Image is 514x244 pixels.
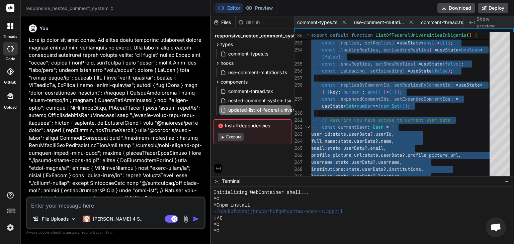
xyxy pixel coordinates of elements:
span: expandedCommentIds [341,96,389,102]
span: ] [450,82,453,88]
span: useState [410,68,432,74]
span: : [333,173,335,179]
span: profile_picture_url [311,152,362,158]
span: > [437,40,440,46]
span: , [400,159,402,165]
span: : [343,166,346,172]
span: setShowReplies [375,61,413,67]
span: state [346,166,359,172]
span: key [330,89,338,95]
label: code [6,56,15,62]
span: < [421,40,424,46]
span: full_name [311,138,335,144]
span: userData [343,145,365,151]
span: name [381,138,392,144]
span: setLoadingReplies [383,47,429,53]
span: ( [322,54,325,60]
span: [ [432,40,434,46]
span: ( [442,61,445,67]
span: email [311,145,325,151]
span: ] [378,89,381,95]
span: false [445,61,458,67]
span: user_id [311,131,330,137]
span: : [333,159,335,165]
span: : [362,152,365,158]
span: showReplies [341,61,370,67]
span: comment-types.ts [297,19,337,26]
span: > [386,89,389,95]
span: [ [338,47,341,53]
span: = [386,124,389,130]
div: 264 [294,138,303,145]
span: 186 [294,32,303,39]
span: state [338,138,351,144]
span: ?. [365,145,370,151]
span: ?. [373,173,378,179]
span: useState [437,47,458,53]
span: comment-thread.tsx [421,19,466,26]
span: Install dependencies [218,122,287,129]
span: = [456,96,458,102]
span: , [370,61,373,67]
a: Open chat [486,217,506,237]
span: [ [375,89,378,95]
span: userData [351,173,373,179]
span: ~/u3uk0f35zsjjbn9cprh6fq9h0p4tm2-wnxx-n13gp2jl [213,209,343,215]
span: : [338,89,341,95]
span: . [346,131,349,137]
span: comment-thread.tsx [228,87,274,95]
span: userData [362,166,383,172]
span: institutions [311,166,343,172]
span: const [322,47,335,53]
span: { [392,124,394,130]
span: ?. [402,152,408,158]
span: any [424,40,432,46]
span: ^C [217,215,223,222]
span: repliesByCommentId [341,82,389,88]
span: ) [448,68,450,74]
div: 259 [294,96,303,103]
span: export [311,32,327,38]
span: types [221,41,233,48]
span: , [365,68,367,74]
div: 257 [294,75,303,82]
span: ; [450,40,453,46]
span: number [357,103,373,109]
span: userData [351,159,373,165]
span: . [378,152,381,158]
p: File Uploads [42,216,69,222]
span: . [351,138,354,144]
span: , [458,152,461,158]
span: ] [392,40,394,46]
span: : [330,131,333,137]
span: ^C [213,222,219,228]
span: state [335,173,349,179]
span: : [335,138,338,144]
span: location [378,173,400,179]
span: setReplies [365,40,392,46]
span: ) [469,32,472,38]
img: Pick Models [71,216,76,222]
h6: You [39,25,49,32]
span: use-comment-mutations.ts [228,69,288,77]
span: . [349,159,351,165]
span: ; [450,68,453,74]
span: [ [338,68,341,74]
span: default [330,32,349,38]
span: { [475,32,477,38]
div: 262 [294,124,303,131]
span: loadingReplies [341,47,378,53]
span: updated-list-of-federal-universities.tsx [228,106,314,114]
span: state [333,131,346,137]
span: ( [466,32,469,38]
span: email [370,145,383,151]
span: useState [458,82,480,88]
span: profile_picture_url [408,152,458,158]
span: ^Cnpm install [213,202,250,209]
span: , [359,40,362,46]
span: < [354,103,357,109]
span: ListOfFederalUniversitiesInNigeria [375,32,466,38]
span: ; [400,89,402,95]
span: = [408,68,410,74]
span: nested-comment-system.tsx [228,97,292,105]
